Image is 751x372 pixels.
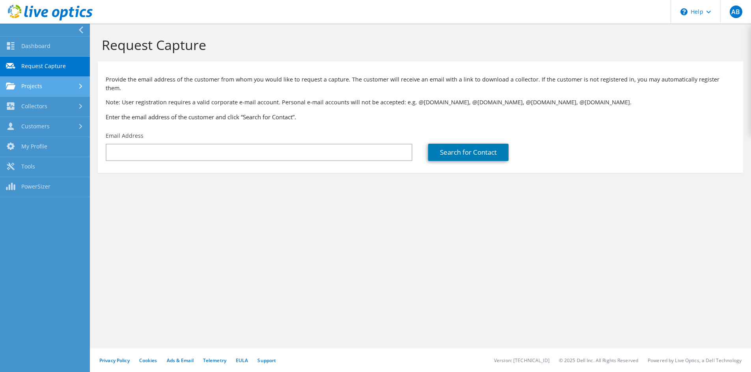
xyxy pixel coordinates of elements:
[106,113,735,121] h3: Enter the email address of the customer and click “Search for Contact”.
[559,357,638,364] li: © 2025 Dell Inc. All Rights Reserved
[106,132,143,140] label: Email Address
[236,357,248,364] a: EULA
[106,98,735,107] p: Note: User registration requires a valid corporate e-mail account. Personal e-mail accounts will ...
[167,357,194,364] a: Ads & Email
[257,357,276,364] a: Support
[203,357,226,364] a: Telemetry
[102,37,735,53] h1: Request Capture
[730,6,742,18] span: AB
[99,357,130,364] a: Privacy Policy
[494,357,550,364] li: Version: [TECHNICAL_ID]
[139,357,157,364] a: Cookies
[680,8,688,15] svg: \n
[428,144,509,161] a: Search for Contact
[106,75,735,93] p: Provide the email address of the customer from whom you would like to request a capture. The cust...
[648,357,742,364] li: Powered by Live Optics, a Dell Technology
